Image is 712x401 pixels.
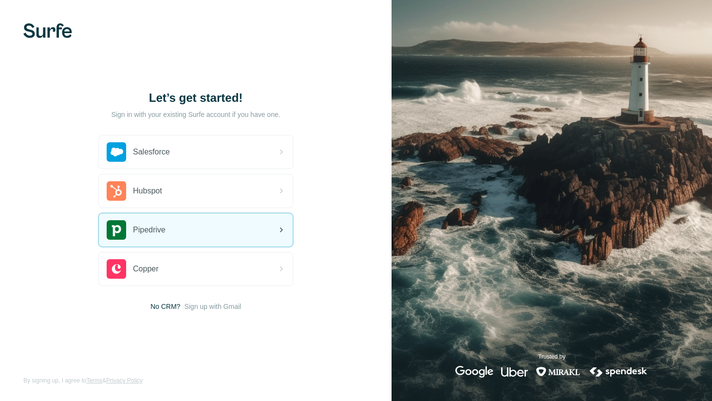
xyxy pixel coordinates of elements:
[107,142,126,162] img: salesforce's logo
[23,376,143,385] span: By signing up, I agree to &
[106,377,143,384] a: Privacy Policy
[538,352,565,361] p: Trusted by
[86,377,102,384] a: Terms
[112,110,281,119] p: Sign in with your existing Surfe account if you have one.
[150,302,180,311] span: No CRM?
[133,263,158,275] span: Copper
[184,302,241,311] button: Sign up with Gmail
[455,366,493,378] img: google's logo
[133,224,166,236] span: Pipedrive
[133,146,170,158] span: Salesforce
[107,220,126,240] img: pipedrive's logo
[133,185,162,197] span: Hubspot
[23,23,72,38] img: Surfe's logo
[501,366,528,378] img: uber's logo
[588,366,649,378] img: spendesk's logo
[536,366,581,378] img: mirakl's logo
[98,90,293,106] h1: Let’s get started!
[107,181,126,201] img: hubspot's logo
[107,259,126,279] img: copper's logo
